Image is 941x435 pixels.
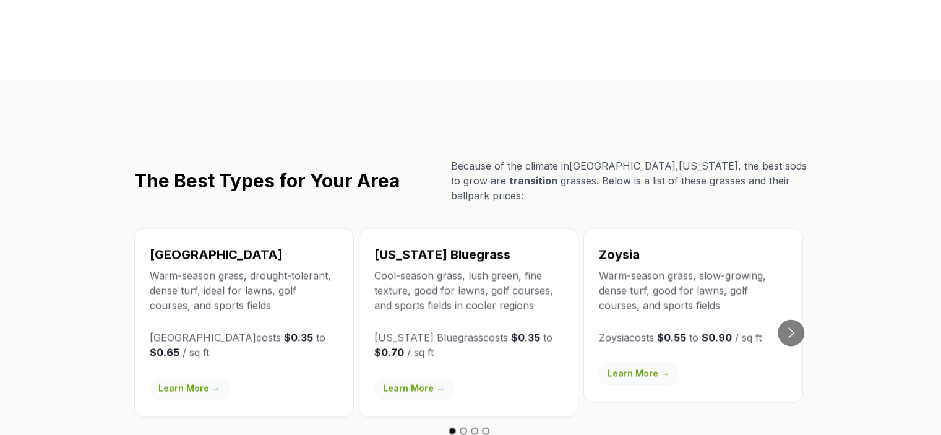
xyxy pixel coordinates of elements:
[471,427,478,434] button: Go to slide 3
[374,330,563,360] p: [US_STATE] Bluegrass costs to / sq ft
[150,246,338,263] h3: [GEOGRAPHIC_DATA]
[374,246,563,263] h3: [US_STATE] Bluegrass
[599,268,788,312] p: Warm-season grass, slow-growing, dense turf, good for lawns, golf courses, and sports fields
[374,377,453,399] a: Learn More →
[778,319,804,346] button: Go to next slide
[460,427,467,434] button: Go to slide 2
[511,331,540,343] strong: $0.35
[449,427,456,434] button: Go to slide 1
[150,330,338,360] p: [GEOGRAPHIC_DATA] costs to / sq ft
[284,331,313,343] strong: $0.35
[599,362,678,384] a: Learn More →
[702,331,732,343] strong: $0.90
[374,268,563,312] p: Cool-season grass, lush green, fine texture, good for lawns, golf courses, and sports fields in c...
[657,331,686,343] strong: $0.55
[451,158,807,203] p: Because of the climate in [GEOGRAPHIC_DATA] , [US_STATE] , the best sods to grow are grasses. Bel...
[482,427,489,434] button: Go to slide 4
[150,377,229,399] a: Learn More →
[599,246,788,263] h3: Zoysia
[150,346,179,358] strong: $0.65
[150,268,338,312] p: Warm-season grass, drought-tolerant, dense turf, ideal for lawns, golf courses, and sports fields
[374,346,404,358] strong: $0.70
[509,174,557,187] span: transition
[599,330,788,345] p: Zoysia costs to / sq ft
[134,170,400,192] h2: The Best Types for Your Area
